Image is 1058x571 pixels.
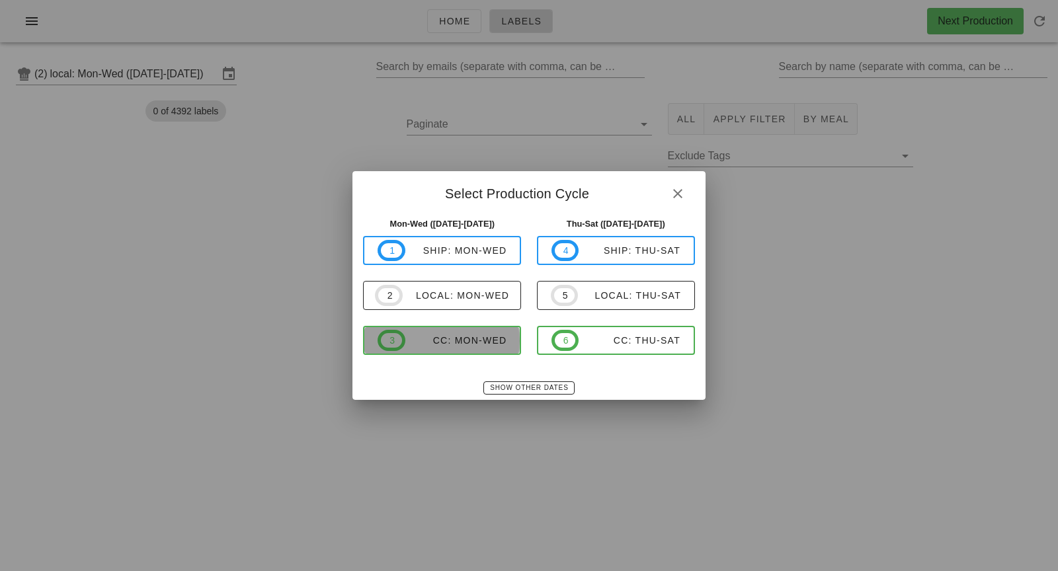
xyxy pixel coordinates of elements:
button: Show Other Dates [483,381,574,395]
span: 3 [389,333,394,348]
strong: Mon-Wed ([DATE]-[DATE]) [389,219,495,229]
span: 2 [386,288,391,303]
div: CC: Thu-Sat [579,335,680,346]
button: 4ship: Thu-Sat [537,236,695,265]
button: 2local: Mon-Wed [363,281,521,310]
button: 5local: Thu-Sat [537,281,695,310]
button: 6CC: Thu-Sat [537,326,695,355]
span: 5 [562,288,567,303]
span: Show Other Dates [489,384,568,391]
div: local: Mon-Wed [403,290,509,301]
div: CC: Mon-Wed [405,335,507,346]
button: 1ship: Mon-Wed [363,236,521,265]
span: 6 [563,333,568,348]
div: ship: Mon-Wed [405,245,507,256]
div: ship: Thu-Sat [579,245,680,256]
button: 3CC: Mon-Wed [363,326,521,355]
span: 4 [563,243,568,258]
div: local: Thu-Sat [578,290,681,301]
strong: Thu-Sat ([DATE]-[DATE]) [567,219,665,229]
span: 1 [389,243,394,258]
div: Select Production Cycle [352,171,705,212]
